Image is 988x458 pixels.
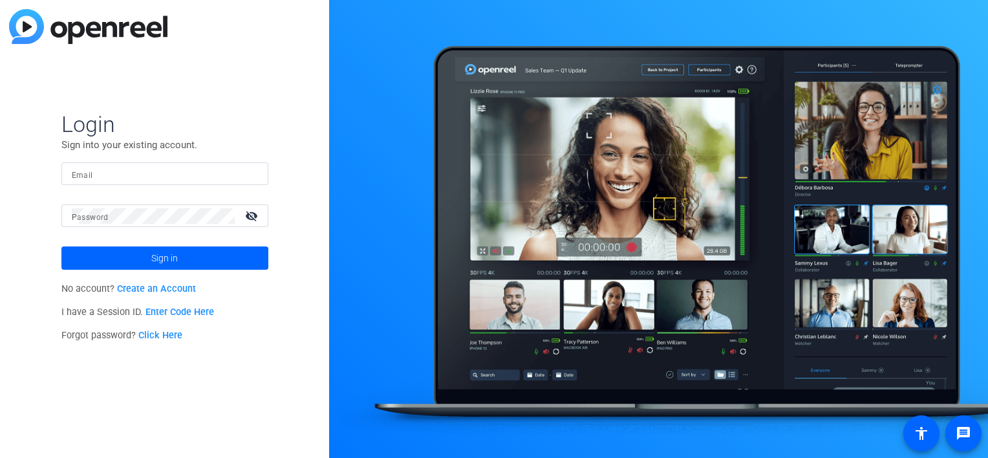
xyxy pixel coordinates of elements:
[9,9,167,44] img: blue-gradient.svg
[61,307,215,318] span: I have a Session ID.
[145,307,214,318] a: Enter Code Here
[956,426,971,441] mat-icon: message
[138,330,182,341] a: Click Here
[914,426,929,441] mat-icon: accessibility
[61,138,268,152] p: Sign into your existing account.
[72,213,109,222] mat-label: Password
[237,206,268,225] mat-icon: visibility_off
[117,283,196,294] a: Create an Account
[72,166,258,182] input: Enter Email Address
[151,242,178,274] span: Sign in
[61,283,197,294] span: No account?
[72,171,93,180] mat-label: Email
[61,246,268,270] button: Sign in
[61,330,183,341] span: Forgot password?
[61,111,268,138] span: Login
